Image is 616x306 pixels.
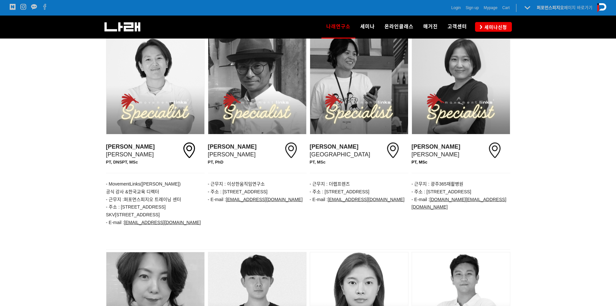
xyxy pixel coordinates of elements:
span: 퍼포먼스피지오 트레이닝 센터 [124,197,181,202]
span: - MovementLinks([PERSON_NAME]) [106,181,181,187]
a: 나래연구소 [321,16,355,38]
span: 매거진 [423,24,438,29]
strong: [PERSON_NAME] [310,143,359,150]
span: - 근무지 : 이상한움직임연구소 [208,181,265,187]
a: [DOMAIN_NAME][EMAIL_ADDRESS][DOMAIN_NAME] [412,197,506,210]
span: 세미나 [360,24,375,29]
span: - 근무지 : 더랩프렌즈 [310,181,350,187]
a: 매거진 [418,16,443,38]
span: - 주소 : [STREET_ADDRESS] [106,204,166,210]
span: - 주소 : [STREET_ADDRESS] [412,189,471,194]
strong: [PERSON_NAME] [106,143,155,150]
a: [EMAIL_ADDRESS][DOMAIN_NAME] [124,220,201,225]
a: [EMAIL_ADDRESS][DOMAIN_NAME] [328,197,405,202]
span: - E-mail : [106,220,201,225]
span: 나래연구소 [326,21,351,32]
span: PT, MSc [412,160,427,164]
strong: [PERSON_NAME] [208,143,257,150]
span: 세미나신청 [482,24,507,30]
span: - 주소 : [STREET_ADDRESS] [310,189,370,194]
span: 한국교육 디렉터 [124,189,159,194]
a: Login [451,5,461,11]
span: [PERSON_NAME] [106,143,155,157]
span: - 근무지 : 광주365재활병원 [412,181,464,187]
a: 고객센터 [443,16,472,38]
a: Mypage [484,5,498,11]
strong: [PERSON_NAME] [412,143,460,150]
strong: PT, MSc [310,160,326,164]
span: - 근무지 : [106,197,124,202]
span: [GEOGRAPHIC_DATA] [310,143,370,157]
span: SKV[STREET_ADDRESS] [106,212,160,217]
a: 퍼포먼스피지오페이지 바로가기 [537,5,592,10]
span: - E-mail : [310,197,328,202]
a: 세미나신청 [475,22,512,31]
span: - 주소 : [STREET_ADDRESS] [208,189,268,194]
a: 세미나 [355,16,380,38]
span: [PERSON_NAME] [208,143,257,157]
a: Cart [502,5,510,11]
span: & [125,189,128,194]
strong: PT, DNSPT, MSc [106,160,138,164]
a: Sign up [466,5,479,11]
a: [EMAIL_ADDRESS][DOMAIN_NAME] [226,197,303,202]
span: - E-mail : [208,197,226,202]
strong: PT, PhD [208,160,223,164]
span: [PERSON_NAME] [412,143,460,157]
span: 공식 강사 [106,189,124,194]
a: 온라인클래스 [380,16,418,38]
span: - E-mail : [412,197,430,202]
span: 고객센터 [448,24,467,29]
strong: 퍼포먼스피지오 [537,5,564,10]
span: 온라인클래스 [384,24,414,29]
